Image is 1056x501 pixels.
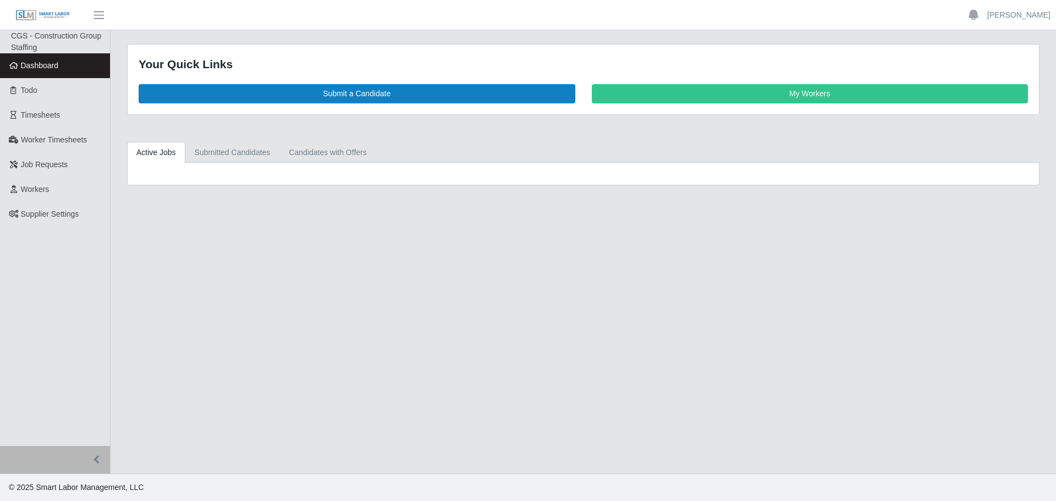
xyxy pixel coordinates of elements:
span: Workers [21,185,50,194]
span: CGS - Construction Group Staffing [11,31,101,52]
span: © 2025 Smart Labor Management, LLC [9,483,144,492]
a: Candidates with Offers [279,142,376,163]
a: Active Jobs [127,142,185,163]
span: Worker Timesheets [21,135,87,144]
a: [PERSON_NAME] [987,9,1050,21]
span: Supplier Settings [21,210,79,218]
span: Job Requests [21,160,68,169]
img: SLM Logo [15,9,70,21]
a: Submitted Candidates [185,142,280,163]
span: Todo [21,86,37,95]
div: Your Quick Links [139,56,1028,73]
a: My Workers [592,84,1028,103]
span: Timesheets [21,111,61,119]
a: Submit a Candidate [139,84,575,103]
span: Dashboard [21,61,59,70]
